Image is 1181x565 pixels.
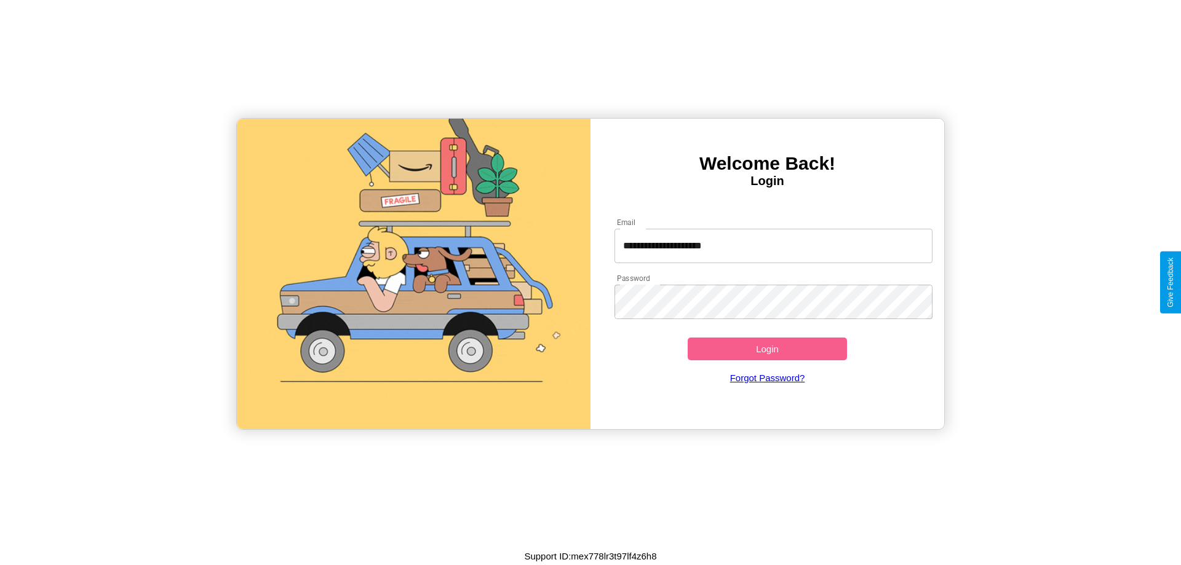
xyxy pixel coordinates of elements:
a: Forgot Password? [608,360,927,395]
label: Email [617,217,636,227]
h4: Login [590,174,944,188]
label: Password [617,273,650,283]
h3: Welcome Back! [590,153,944,174]
p: Support ID: mex778lr3t97lf4z6h8 [524,548,656,564]
img: gif [237,119,590,429]
button: Login [688,338,847,360]
div: Give Feedback [1166,258,1175,307]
